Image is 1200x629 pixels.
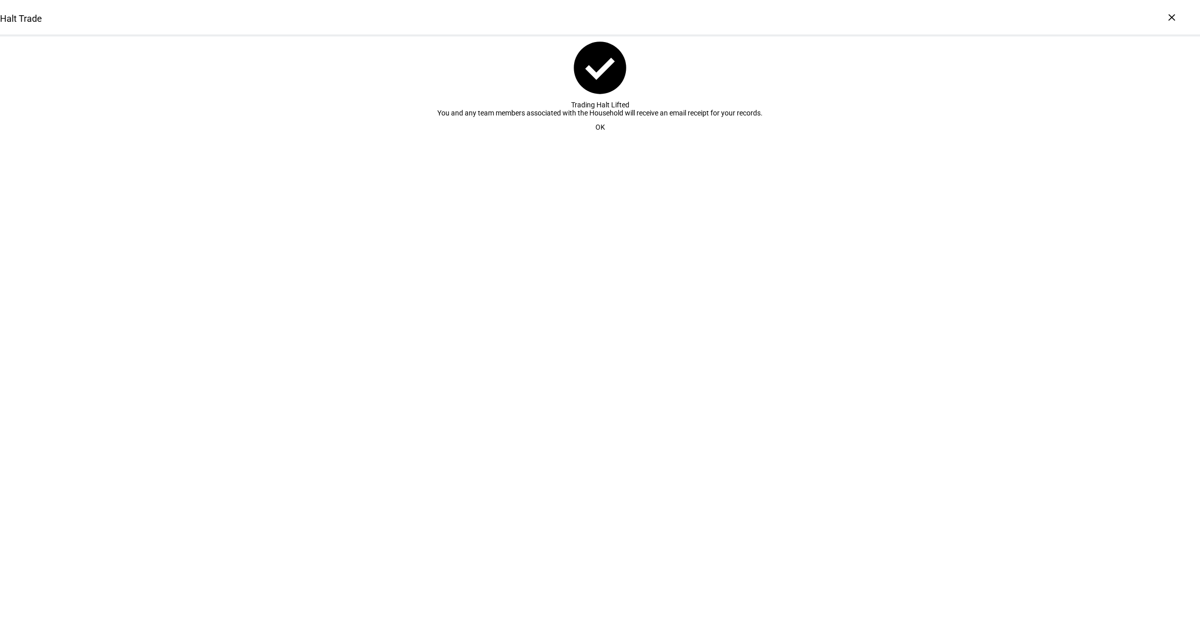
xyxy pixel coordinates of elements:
[437,101,763,109] div: Trading Halt Lifted
[1164,9,1180,25] div: ×
[595,117,605,137] span: OK
[437,109,763,117] div: You and any team members associated with the Household will receive an email receipt for your rec...
[569,36,631,99] mat-icon: check_circle
[583,117,617,137] button: OK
